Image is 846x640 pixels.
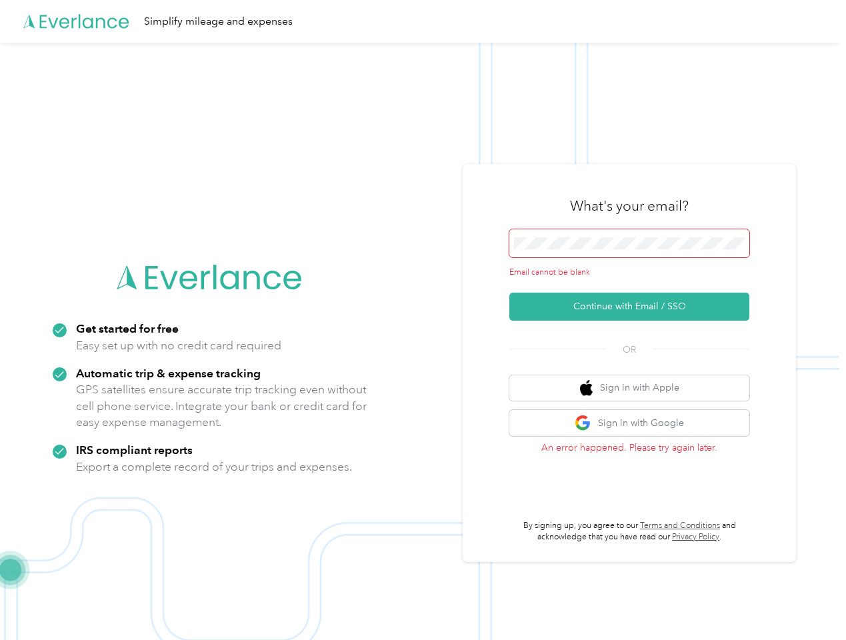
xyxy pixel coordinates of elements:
[509,267,749,279] div: Email cannot be blank
[509,410,749,436] button: google logoSign in with Google
[509,520,749,543] p: By signing up, you agree to our and acknowledge that you have read our .
[144,13,293,30] div: Simplify mileage and expenses
[509,293,749,321] button: Continue with Email / SSO
[76,459,352,475] p: Export a complete record of your trips and expenses.
[575,415,591,431] img: google logo
[76,443,193,457] strong: IRS compliant reports
[76,366,261,380] strong: Automatic trip & expense tracking
[640,521,720,531] a: Terms and Conditions
[606,343,653,357] span: OR
[509,441,749,455] p: An error happened. Please try again later.
[76,321,179,335] strong: Get started for free
[509,375,749,401] button: apple logoSign in with Apple
[570,197,689,215] h3: What's your email?
[580,380,593,397] img: apple logo
[76,337,281,354] p: Easy set up with no credit card required
[672,532,719,542] a: Privacy Policy
[76,381,367,431] p: GPS satellites ensure accurate trip tracking even without cell phone service. Integrate your bank...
